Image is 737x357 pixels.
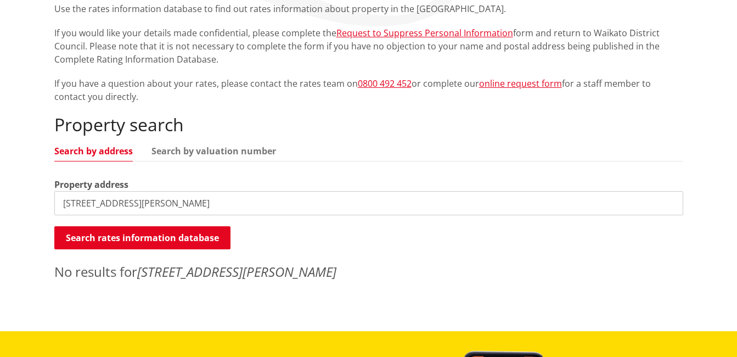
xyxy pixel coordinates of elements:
button: Search rates information database [54,226,230,249]
a: Search by valuation number [151,147,276,155]
a: 0800 492 452 [358,77,412,90]
em: [STREET_ADDRESS][PERSON_NAME] [137,263,336,281]
p: If you have a question about your rates, please contact the rates team on or complete our for a s... [54,77,683,103]
p: If you would like your details made confidential, please complete the form and return to Waikato ... [54,26,683,66]
input: e.g. Duke Street NGARUAWAHIA [54,191,683,215]
label: Property address [54,178,128,191]
p: Use the rates information database to find out rates information about property in the [GEOGRAPHI... [54,2,683,15]
h2: Property search [54,114,683,135]
a: Search by address [54,147,133,155]
p: No results for [54,262,683,282]
iframe: Messenger Launcher [687,311,726,350]
a: online request form [479,77,562,90]
a: Request to Suppress Personal Information [336,27,513,39]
